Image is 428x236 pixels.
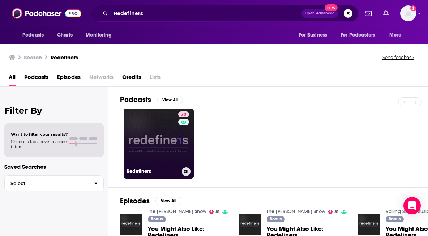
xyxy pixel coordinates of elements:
[328,210,339,214] a: 81
[209,210,220,214] a: 81
[358,214,380,236] img: You Might Also Like: Redefiners
[89,71,114,86] span: Networks
[51,54,78,61] h3: Redefiners
[111,8,301,19] input: Search podcasts, credits, & more...
[12,7,81,20] img: Podchaser - Follow, Share and Rate Podcasts
[294,28,336,42] button: open menu
[301,9,338,18] button: Open AdvancedNew
[17,28,53,42] button: open menu
[155,197,181,205] button: View All
[81,28,121,42] button: open menu
[57,30,73,40] span: Charts
[4,175,104,191] button: Select
[299,30,327,40] span: For Business
[389,30,402,40] span: More
[178,111,189,117] a: 73
[122,71,141,86] a: Credits
[124,109,194,179] a: 73Redefiners
[4,105,104,116] h2: Filter By
[336,28,386,42] button: open menu
[120,95,183,104] a: PodcastsView All
[362,7,374,20] a: Show notifications dropdown
[148,208,206,215] a: The Sarah Fraser Show
[215,210,219,214] span: 81
[120,197,150,206] h2: Episodes
[380,54,416,60] button: Send feedback
[127,168,179,174] h3: Redefiners
[151,217,163,221] span: Bonus
[239,214,261,236] img: You Might Also Like: Redefiners
[86,30,111,40] span: Monitoring
[120,214,142,236] img: You Might Also Like: Redefiners
[267,208,325,215] a: The Sarah Fraser Show
[305,12,335,15] span: Open Advanced
[157,96,183,104] button: View All
[384,28,411,42] button: open menu
[52,28,77,42] a: Charts
[400,5,416,21] img: User Profile
[11,139,68,149] span: Choose a tab above to access filters.
[410,5,416,11] svg: Add a profile image
[22,30,44,40] span: Podcasts
[181,111,186,118] span: 73
[150,71,160,86] span: Lists
[120,95,151,104] h2: Podcasts
[11,132,68,137] span: Want to filter your results?
[325,4,338,11] span: New
[4,163,104,170] p: Saved Searches
[270,217,282,221] span: Bonus
[380,7,391,20] a: Show notifications dropdown
[24,54,42,61] h3: Search
[5,181,88,186] span: Select
[9,71,16,86] a: All
[389,217,401,221] span: Bonus
[341,30,375,40] span: For Podcasters
[91,5,359,22] div: Search podcasts, credits, & more...
[400,5,416,21] span: Logged in as eseto
[403,197,421,214] div: Open Intercom Messenger
[120,197,181,206] a: EpisodesView All
[400,5,416,21] button: Show profile menu
[24,71,48,86] a: Podcasts
[57,71,81,86] a: Episodes
[334,210,338,214] span: 81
